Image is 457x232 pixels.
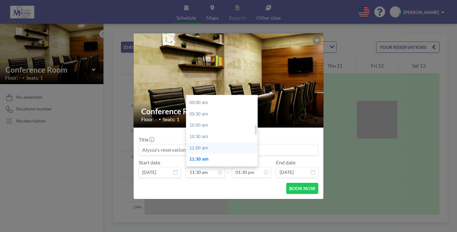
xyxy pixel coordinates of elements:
[139,159,160,166] label: Start date
[159,117,161,122] span: •
[186,97,261,109] div: 09:00 am
[186,143,261,154] div: 11:00 am
[286,183,318,194] button: BOOK NOW
[141,107,316,116] h2: Conference Room
[186,154,261,165] div: 11:30 am
[139,136,154,143] label: Title
[141,116,157,123] span: Floor: -
[186,165,261,176] div: 12:00 pm
[186,109,261,120] div: 09:30 am
[228,162,229,176] span: -
[139,144,318,155] input: Alyssa's reservation
[276,159,295,166] label: End date
[134,17,324,144] img: 537.jpg
[186,131,261,143] div: 10:30 am
[186,120,261,131] div: 10:00 am
[162,116,179,123] span: Seats: 1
